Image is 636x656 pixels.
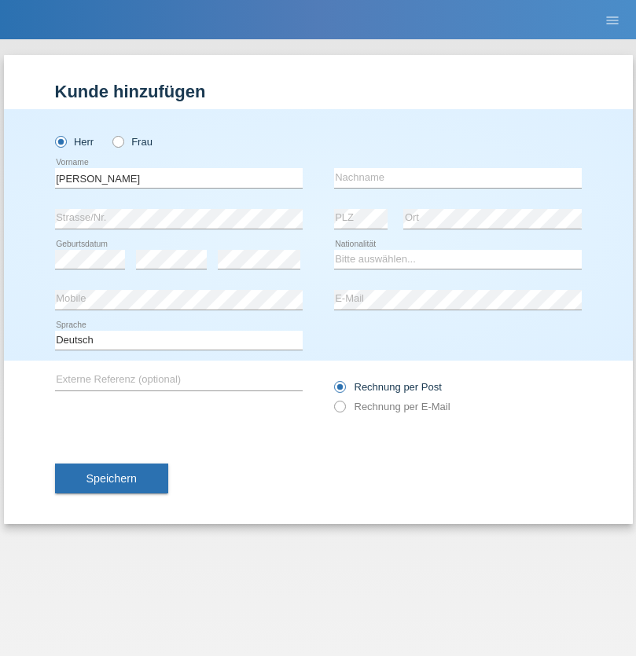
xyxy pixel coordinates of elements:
[112,136,123,146] input: Frau
[55,82,582,101] h1: Kunde hinzufügen
[55,136,94,148] label: Herr
[86,472,137,485] span: Speichern
[334,381,344,401] input: Rechnung per Post
[55,136,65,146] input: Herr
[112,136,153,148] label: Frau
[605,13,620,28] i: menu
[334,381,442,393] label: Rechnung per Post
[334,401,450,412] label: Rechnung per E-Mail
[597,15,628,24] a: menu
[55,464,168,493] button: Speichern
[334,401,344,420] input: Rechnung per E-Mail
